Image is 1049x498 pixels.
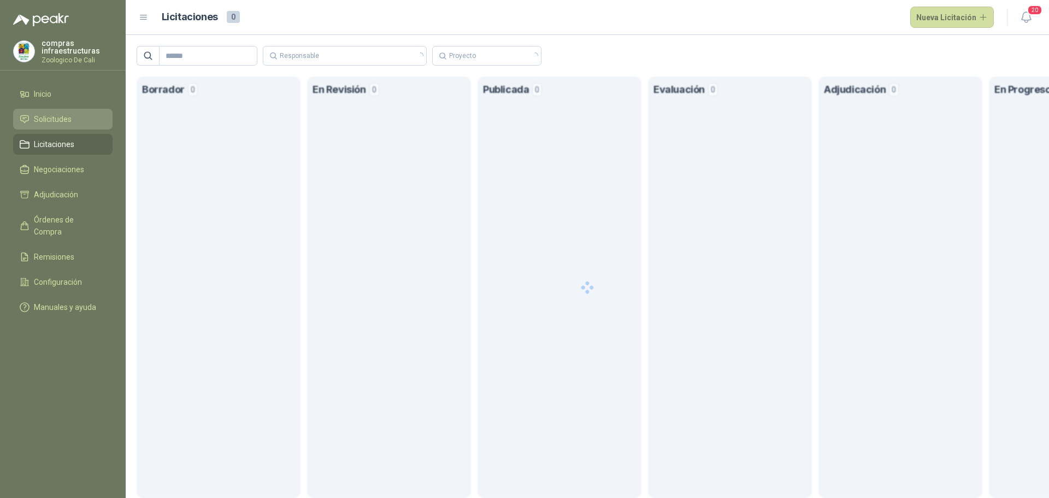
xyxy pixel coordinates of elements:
span: Licitaciones [34,138,74,150]
span: Órdenes de Compra [34,214,102,238]
a: Configuración [13,272,113,292]
span: 0 [227,11,240,23]
p: Zoologico De Cali [42,57,113,63]
a: Manuales y ayuda [13,297,113,318]
span: Solicitudes [34,113,72,125]
a: Licitaciones [13,134,113,155]
a: Inicio [13,84,113,104]
button: Nueva Licitación [910,7,994,28]
span: 20 [1027,5,1042,15]
img: Company Logo [14,41,34,62]
img: Logo peakr [13,13,69,26]
h1: Licitaciones [162,9,218,25]
a: Adjudicación [13,184,113,205]
span: Configuración [34,276,82,288]
p: compras infraestructuras [42,39,113,55]
a: Órdenes de Compra [13,209,113,242]
span: loading [532,52,538,59]
span: Inicio [34,88,51,100]
a: Remisiones [13,247,113,267]
span: loading [417,52,423,59]
span: Manuales y ayuda [34,301,96,313]
a: Solicitudes [13,109,113,130]
span: Adjudicación [34,189,78,201]
a: Negociaciones [13,159,113,180]
span: Negociaciones [34,163,84,175]
span: Remisiones [34,251,74,263]
button: 20 [1016,8,1036,27]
